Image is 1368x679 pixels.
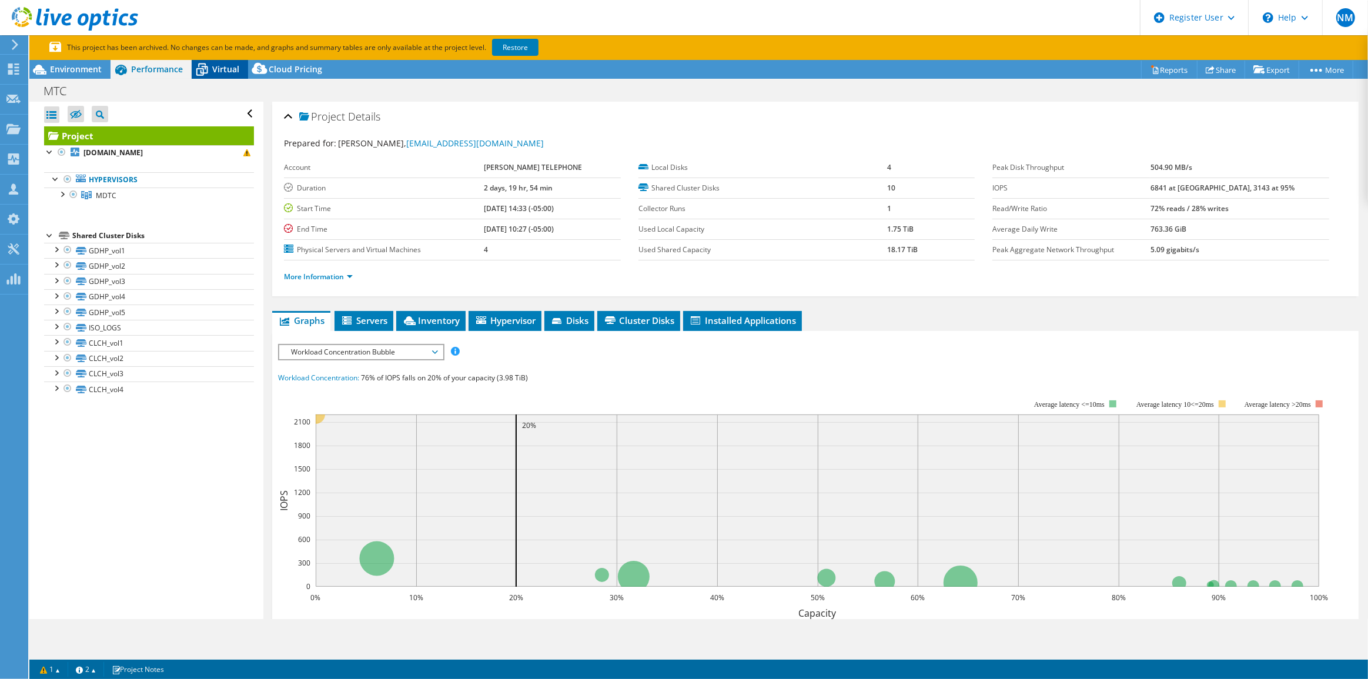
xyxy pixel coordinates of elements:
a: GDHP_vol1 [44,243,254,258]
a: GDHP_vol2 [44,258,254,273]
b: 4 [888,162,892,172]
text: 70% [1011,593,1025,603]
a: Export [1245,61,1299,79]
b: 10 [888,183,896,193]
a: More Information [284,272,353,282]
a: GDHP_vol4 [44,289,254,305]
b: 1.75 TiB [888,224,914,234]
a: GDHP_vol3 [44,274,254,289]
text: 0% [311,593,321,603]
span: Disks [550,315,588,326]
p: This project has been archived. No changes can be made, and graphs and summary tables are only av... [49,41,626,54]
a: 1 [32,662,68,677]
a: Reports [1141,61,1198,79]
b: 6841 at [GEOGRAPHIC_DATA], 3143 at 95% [1150,183,1295,193]
label: Peak Aggregate Network Throughput [992,244,1150,256]
div: Shared Cluster Disks [72,229,254,243]
span: Virtual [212,63,239,75]
b: 18.17 TiB [888,245,918,255]
span: Environment [50,63,102,75]
span: Inventory [402,315,460,326]
a: CLCH_vol4 [44,382,254,397]
text: Capacity [799,607,837,620]
label: Peak Disk Throughput [992,162,1150,173]
text: 1500 [294,464,310,474]
text: 10% [409,593,423,603]
b: [DATE] 14:33 (-05:00) [484,203,554,213]
text: IOPS [277,490,290,511]
b: 2 days, 19 hr, 54 min [484,183,553,193]
span: Servers [340,315,387,326]
label: Shared Cluster Disks [638,182,888,194]
span: Workload Concentration Bubble [285,345,436,359]
span: Details [348,109,380,123]
text: 90% [1212,593,1226,603]
a: Hypervisors [44,172,254,188]
span: Graphs [278,315,325,326]
label: IOPS [992,182,1150,194]
text: 1200 [294,487,310,497]
tspan: Average latency 10<=20ms [1137,400,1215,409]
h1: MTC [38,85,85,98]
span: Installed Applications [689,315,796,326]
b: [DOMAIN_NAME] [83,148,143,158]
label: Start Time [284,203,483,215]
text: 900 [298,511,310,521]
span: Cluster Disks [603,315,674,326]
a: [DOMAIN_NAME] [44,145,254,160]
label: Account [284,162,483,173]
svg: \n [1263,12,1273,23]
b: [PERSON_NAME] TELEPHONE [484,162,582,172]
text: Average latency >20ms [1245,400,1311,409]
label: Physical Servers and Virtual Machines [284,244,483,256]
text: 50% [811,593,825,603]
span: Project [299,111,345,123]
label: End Time [284,223,483,235]
span: Cloud Pricing [269,63,322,75]
b: 4 [484,245,488,255]
a: More [1299,61,1353,79]
a: CLCH_vol2 [44,351,254,366]
span: MDTC [96,190,116,200]
a: CLCH_vol3 [44,366,254,382]
tspan: Average latency <=10ms [1035,400,1105,409]
label: Prepared for: [284,138,336,149]
label: Average Daily Write [992,223,1150,235]
span: Performance [131,63,183,75]
a: Project [44,126,254,145]
text: 30% [610,593,624,603]
a: 2 [68,662,104,677]
b: [DATE] 10:27 (-05:00) [484,224,554,234]
b: 763.36 GiB [1150,224,1186,234]
span: NM [1336,8,1355,27]
text: 60% [911,593,925,603]
text: 1800 [294,440,310,450]
text: 20% [509,593,523,603]
text: 2100 [294,417,310,427]
text: 100% [1310,593,1329,603]
text: 600 [298,534,310,544]
a: Share [1197,61,1245,79]
text: 300 [298,558,310,568]
a: GDHP_vol5 [44,305,254,320]
a: Restore [492,39,538,56]
label: Duration [284,182,483,194]
a: Project Notes [103,662,172,677]
a: ISO_LOGS [44,320,254,335]
text: 40% [710,593,724,603]
text: 20% [522,420,536,430]
b: 1 [888,203,892,213]
a: MDTC [44,188,254,203]
text: 80% [1112,593,1126,603]
label: Collector Runs [638,203,888,215]
b: 504.90 MB/s [1150,162,1192,172]
label: Read/Write Ratio [992,203,1150,215]
b: 72% reads / 28% writes [1150,203,1229,213]
label: Local Disks [638,162,888,173]
a: [EMAIL_ADDRESS][DOMAIN_NAME] [406,138,544,149]
label: Used Shared Capacity [638,244,888,256]
b: 5.09 gigabits/s [1150,245,1199,255]
label: Used Local Capacity [638,223,888,235]
text: 0 [306,581,310,591]
a: CLCH_vol1 [44,335,254,350]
